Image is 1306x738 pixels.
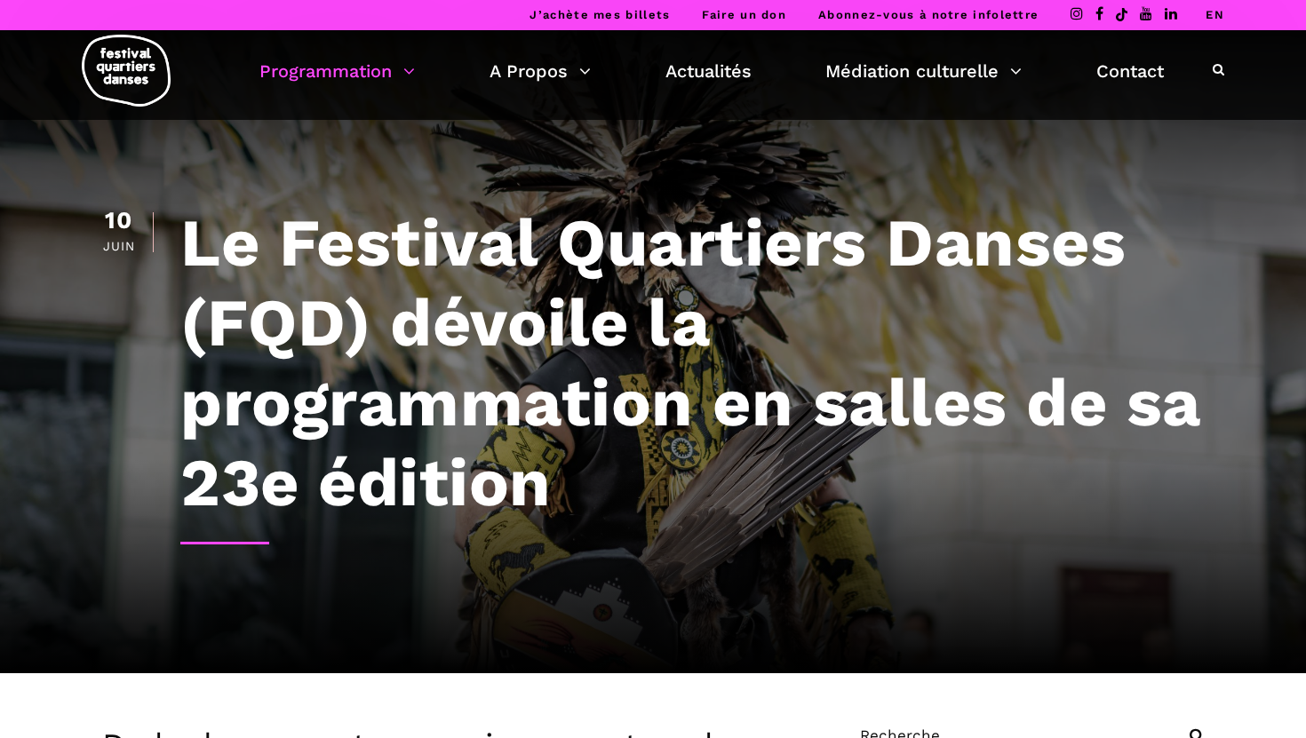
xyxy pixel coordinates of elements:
a: EN [1206,8,1224,21]
div: 10 [102,209,135,233]
a: Programmation [259,56,415,86]
a: Faire un don [702,8,786,21]
a: J’achète mes billets [530,8,670,21]
img: logo-fqd-med [82,35,171,107]
div: Juin [102,240,135,252]
a: Abonnez-vous à notre infolettre [818,8,1039,21]
a: A Propos [490,56,591,86]
a: Contact [1096,56,1164,86]
a: Actualités [665,56,752,86]
h1: Le Festival Quartiers Danses (FQD) dévoile la programmation en salles de sa 23e édition [180,202,1204,522]
a: Médiation culturelle [825,56,1022,86]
